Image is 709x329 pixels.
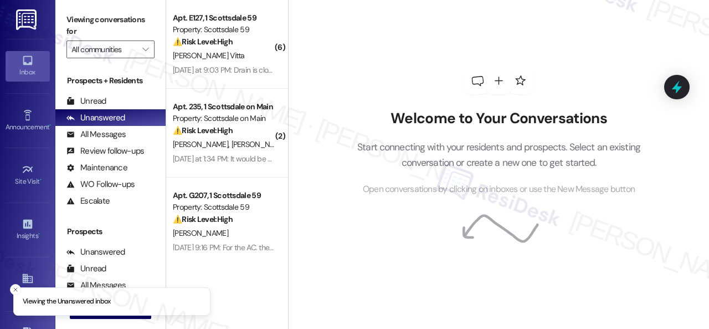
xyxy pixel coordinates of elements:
div: Unread [66,263,106,275]
span: [PERSON_NAME] Vitta [173,50,245,60]
div: [DATE] at 1:34 PM: It would be GREAT if someone would actually answer the emergency phone [173,154,475,164]
div: Unanswered [66,112,125,124]
input: All communities [71,41,137,58]
span: [PERSON_NAME] [173,228,228,238]
div: Apt. G207, 1 Scottsdale 59 [173,190,275,201]
a: Insights • [6,215,50,245]
img: ResiDesk Logo [16,9,39,30]
a: Inbox [6,51,50,81]
span: Open conversations by clicking on inboxes or use the New Message button [363,183,635,196]
p: Start connecting with your residents and prospects. Select an existing conversation or create a n... [341,139,657,171]
i:  [142,45,148,54]
div: Property: Scottsdale 59 [173,24,275,36]
div: Escalate [66,195,110,207]
strong: ⚠️ Risk Level: High [173,37,233,47]
label: Viewing conversations for [66,11,155,41]
span: • [38,230,40,238]
div: Property: Scottsdale 59 [173,201,275,213]
div: Review follow-ups [66,145,144,157]
div: Apt. E127, 1 Scottsdale 59 [173,12,275,24]
div: Unread [66,95,106,107]
div: Prospects + Residents [55,75,166,87]
div: Apt. 235, 1 Scottsdale on Main [173,101,275,113]
p: Viewing the Unanswered inbox [23,297,111,307]
span: • [49,122,51,129]
a: Buildings [6,269,50,299]
div: Property: Scottsdale on Main [173,113,275,124]
a: Site Visit • [6,160,50,190]
div: Unanswered [66,246,125,258]
div: WO Follow-ups [66,179,135,190]
div: Prospects [55,226,166,237]
div: [DATE] at 9:03 PM: Drain is clogging, even after we use the liquid to clean it. [173,65,412,75]
button: Close toast [10,284,21,295]
span: • [40,176,42,184]
h2: Welcome to Your Conversations [341,110,657,128]
strong: ⚠️ Risk Level: High [173,214,233,224]
strong: ⚠️ Risk Level: High [173,125,233,135]
span: [PERSON_NAME] [232,139,287,149]
span: [PERSON_NAME] [173,139,232,149]
div: Maintenance [66,162,127,174]
div: All Messages [66,129,126,140]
